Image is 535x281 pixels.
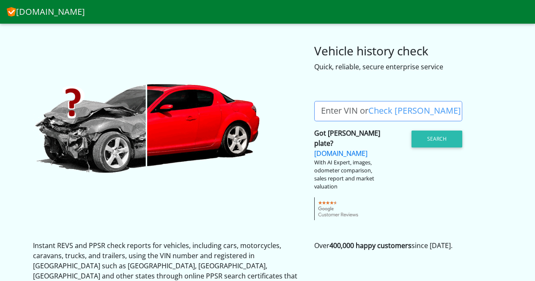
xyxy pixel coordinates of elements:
[314,240,502,251] p: Over since [DATE].
[314,158,382,191] div: With AI Expert, images, odometer comparison, sales report and market valuation
[314,197,363,220] img: gcr-badge-transparent.png.pagespeed.ce.05XcFOhvEz.png
[329,241,412,250] strong: 400,000 happy customers
[368,105,461,116] a: Check [PERSON_NAME]
[7,3,85,20] a: [DOMAIN_NAME]
[314,101,468,121] label: Enter VIN or
[7,5,16,16] img: CheckVIN.com.au logo
[314,44,502,58] h3: Vehicle history check
[314,62,502,72] div: Quick, reliable, secure enterprise service
[314,149,368,158] a: [DOMAIN_NAME]
[33,82,261,175] img: CheckVIN
[412,131,462,147] button: Search
[314,128,380,148] strong: Got [PERSON_NAME] plate?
